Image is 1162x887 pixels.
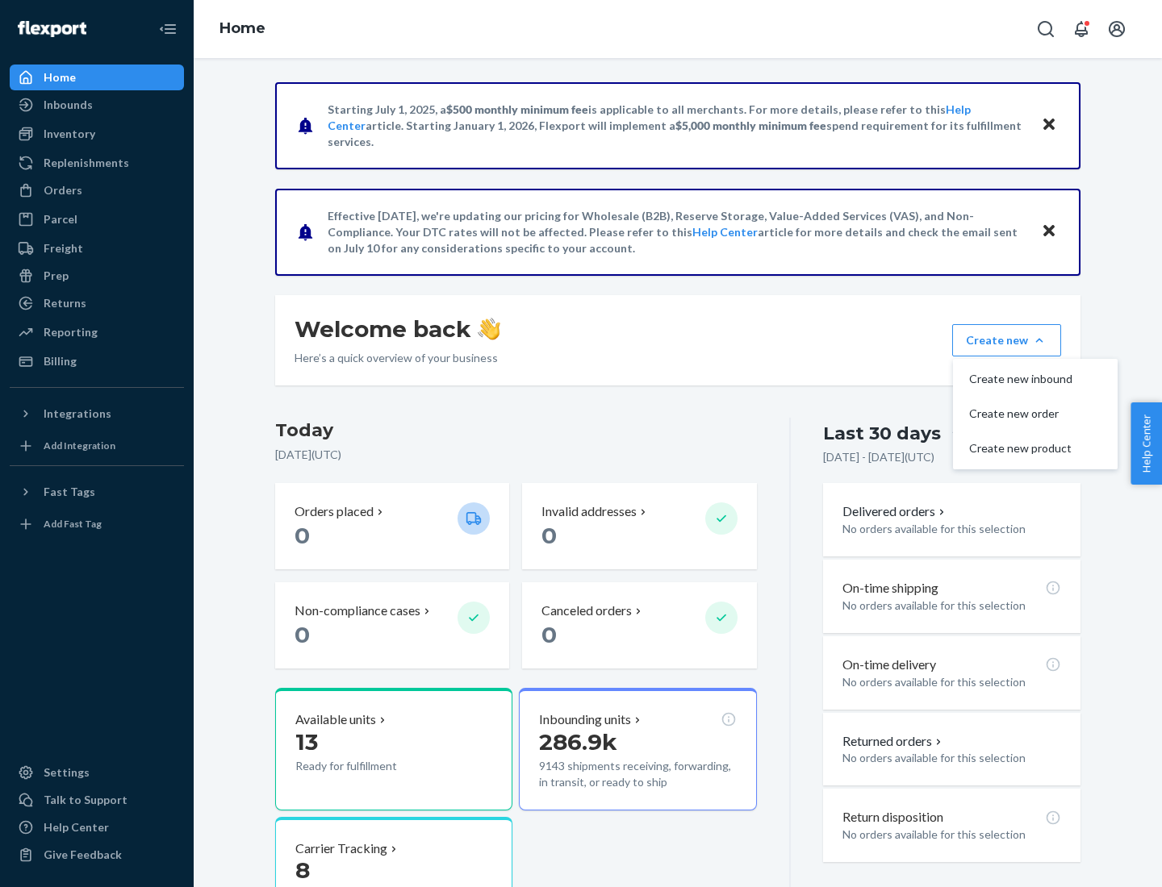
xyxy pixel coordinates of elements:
[44,764,90,781] div: Settings
[295,602,420,620] p: Non-compliance cases
[541,522,557,549] span: 0
[10,150,184,176] a: Replenishments
[295,621,310,648] span: 0
[328,102,1026,150] p: Starting July 1, 2025, a is applicable to all merchants. For more details, please refer to this a...
[10,290,184,316] a: Returns
[44,69,76,85] div: Home
[842,750,1061,766] p: No orders available for this selection
[295,314,500,344] h1: Welcome back
[44,268,69,284] div: Prep
[152,13,184,45] button: Close Navigation
[541,621,557,648] span: 0
[1039,220,1060,244] button: Close
[44,211,77,227] div: Parcel
[295,856,310,884] span: 8
[275,418,757,443] h3: Today
[541,602,632,620] p: Canceled orders
[1101,13,1133,45] button: Open account menu
[842,521,1061,537] p: No orders available for this selection
[44,847,122,863] div: Give Feedback
[823,421,941,446] div: Last 30 days
[446,102,588,116] span: $500 monthly minimum fee
[44,406,111,422] div: Integrations
[207,6,278,52] ol: breadcrumbs
[10,263,184,289] a: Prep
[10,814,184,840] a: Help Center
[539,710,631,729] p: Inbounding units
[10,511,184,537] a: Add Fast Tag
[44,792,127,808] div: Talk to Support
[295,350,500,366] p: Here’s a quick overview of your business
[10,121,184,147] a: Inventory
[10,177,184,203] a: Orders
[842,656,936,674] p: On-time delivery
[522,483,756,569] button: Invalid addresses 0
[219,19,265,37] a: Home
[10,348,184,374] a: Billing
[10,842,184,868] button: Give Feedback
[10,206,184,232] a: Parcel
[1039,114,1060,137] button: Close
[842,674,1061,690] p: No orders available for this selection
[969,373,1072,385] span: Create new inbound
[44,155,129,171] div: Replenishments
[952,324,1061,356] button: Create newCreate new inboundCreate new orderCreate new product
[519,688,756,810] button: Inbounding units286.9k9143 shipments receiving, forwarding, in transit, or ready to ship
[44,295,86,311] div: Returns
[1065,13,1097,45] button: Open notifications
[10,760,184,785] a: Settings
[969,408,1072,419] span: Create new order
[44,126,95,142] div: Inventory
[692,225,758,239] a: Help Center
[295,758,445,774] p: Ready for fulfillment
[823,449,934,465] p: [DATE] - [DATE] ( UTC )
[478,318,500,340] img: hand-wave emoji
[275,483,509,569] button: Orders placed 0
[10,65,184,90] a: Home
[956,397,1114,431] button: Create new order
[10,787,184,813] a: Talk to Support
[10,401,184,427] button: Integrations
[275,447,757,463] p: [DATE] ( UTC )
[295,839,387,858] p: Carrier Tracking
[675,119,826,132] span: $5,000 monthly minimum fee
[328,208,1026,256] p: Effective [DATE], we're updating our pricing for Wholesale (B2B), Reserve Storage, Value-Added Se...
[969,443,1072,454] span: Create new product
[842,502,948,521] button: Delivered orders
[44,484,95,500] div: Fast Tags
[539,758,736,790] p: 9143 shipments receiving, forwarding, in transit, or ready to ship
[842,579,938,598] p: On-time shipping
[44,353,77,369] div: Billing
[522,582,756,668] button: Canceled orders 0
[275,582,509,668] button: Non-compliance cases 0
[10,235,184,261] a: Freight
[44,439,115,452] div: Add Integration
[10,319,184,345] a: Reporting
[44,324,98,340] div: Reporting
[539,728,617,756] span: 286.9k
[18,21,86,37] img: Flexport logo
[842,732,945,751] button: Returned orders
[1131,402,1162,485] button: Help Center
[295,522,310,549] span: 0
[44,240,83,256] div: Freight
[44,182,82,198] div: Orders
[275,688,512,810] button: Available units13Ready for fulfillment
[842,808,943,827] p: Return disposition
[541,502,637,521] p: Invalid addresses
[842,598,1061,614] p: No orders available for this selection
[956,431,1114,466] button: Create new product
[1030,13,1062,45] button: Open Search Box
[295,728,318,756] span: 13
[295,710,376,729] p: Available units
[10,433,184,459] a: Add Integration
[44,819,109,835] div: Help Center
[295,502,374,521] p: Orders placed
[956,362,1114,397] button: Create new inbound
[44,517,102,531] div: Add Fast Tag
[842,827,1061,843] p: No orders available for this selection
[10,479,184,505] button: Fast Tags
